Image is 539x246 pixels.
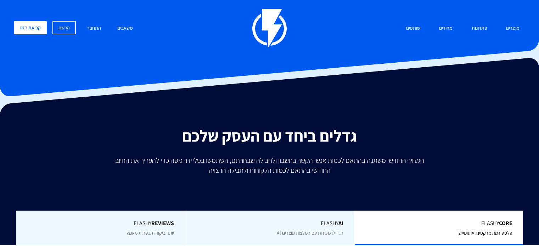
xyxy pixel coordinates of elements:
p: המחיר החודשי משתנה בהתאם לכמות אנשי הקשר בחשבון ולחבילה שבחרתם, השתמשו בסליידר מטה כדי להעריך את ... [110,155,429,175]
span: Flashy [196,219,343,228]
a: התחבר [82,21,106,36]
a: משאבים [112,21,138,36]
span: Flashy [27,219,174,228]
a: קביעת דמו [14,21,47,34]
span: Flashy [365,219,512,228]
b: AI [338,219,343,227]
span: הגדילו מכירות עם המלצות מוצרים AI [277,230,343,236]
a: פתרונות [466,21,493,36]
b: REVIEWS [151,219,174,227]
a: שותפים [401,21,426,36]
h2: גדלים ביחד עם העסק שלכם [5,127,534,144]
a: הרשם [52,21,76,34]
b: Core [499,219,512,227]
span: יותר ביקורות בפחות מאמץ [127,230,174,236]
a: מחירים [434,21,458,36]
span: פלטפורמת מרקטינג אוטומיישן [457,230,512,236]
a: מוצרים [501,21,525,36]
